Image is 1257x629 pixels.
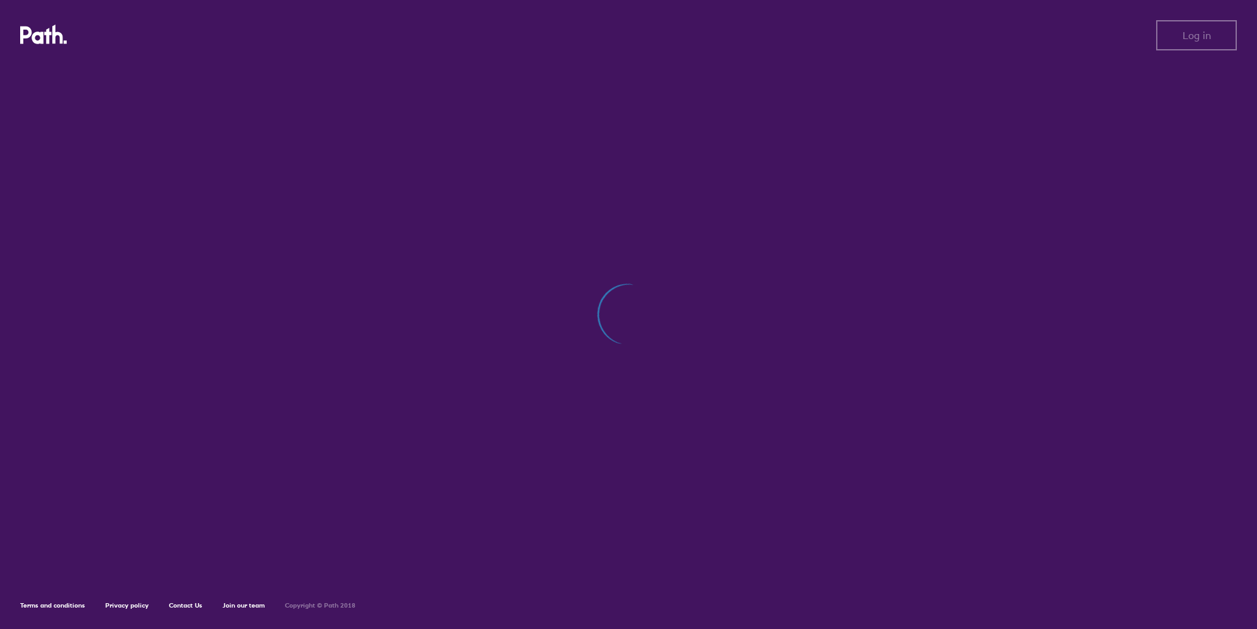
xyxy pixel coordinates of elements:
a: Contact Us [169,601,202,609]
a: Terms and conditions [20,601,85,609]
a: Join our team [223,601,265,609]
a: Privacy policy [105,601,149,609]
h6: Copyright © Path 2018 [285,602,356,609]
button: Log in [1156,20,1237,50]
span: Log in [1183,30,1211,41]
